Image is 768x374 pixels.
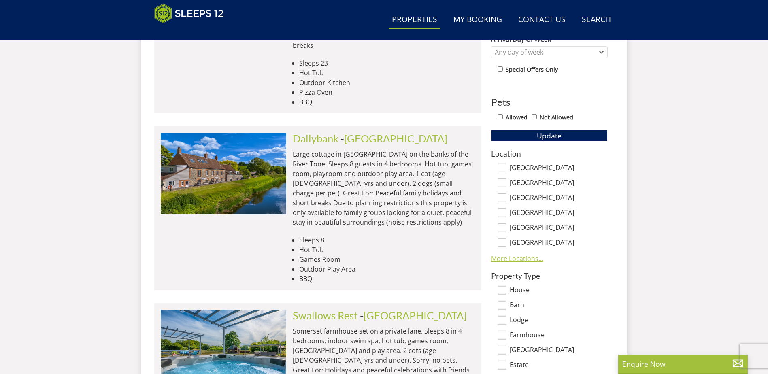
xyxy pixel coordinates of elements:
li: Outdoor Play Area [299,264,475,274]
label: [GEOGRAPHIC_DATA] [510,239,608,248]
a: Dallybank [293,132,338,144]
label: House [510,286,608,295]
label: Allowed [506,113,528,122]
div: Any day of week [493,48,598,57]
a: Properties [389,11,440,29]
p: Enquire Now [622,359,744,369]
iframe: Customer reviews powered by Trustpilot [150,28,235,35]
h3: Location [491,149,608,158]
label: Barn [510,301,608,310]
a: Swallows Rest [293,309,358,321]
label: [GEOGRAPHIC_DATA] [510,224,608,233]
img: Sleeps 12 [154,3,224,23]
li: Hot Tub [299,245,475,255]
label: Lodge [510,316,608,325]
a: [GEOGRAPHIC_DATA] [344,132,447,144]
a: Search [579,11,614,29]
span: - [360,309,467,321]
div: Combobox [491,46,608,58]
span: - [340,132,447,144]
label: [GEOGRAPHIC_DATA] [510,179,608,188]
h3: Pets [491,97,608,107]
label: [GEOGRAPHIC_DATA] [510,346,608,355]
label: Estate [510,361,608,370]
label: Special Offers Only [506,65,558,74]
li: Outdoor Kitchen [299,78,475,87]
h3: Property Type [491,272,608,280]
label: Not Allowed [540,113,573,122]
li: Games Room [299,255,475,264]
a: My Booking [450,11,505,29]
img: riverside-somerset-holiday-accommodation-home-sleeps-8.original.jpg [161,133,286,214]
span: Update [537,131,562,140]
li: Hot Tub [299,68,475,78]
a: More Locations... [491,254,543,263]
li: Sleeps 23 [299,58,475,68]
li: BBQ [299,97,475,107]
button: Update [491,130,608,141]
a: Contact Us [515,11,569,29]
p: Large cottage in [GEOGRAPHIC_DATA] on the banks of the River Tone. Sleeps 8 guests in 4 bedrooms.... [293,149,475,227]
li: Pizza Oven [299,87,475,97]
li: BBQ [299,274,475,284]
label: Farmhouse [510,331,608,340]
label: [GEOGRAPHIC_DATA] [510,194,608,203]
label: [GEOGRAPHIC_DATA] [510,209,608,218]
label: [GEOGRAPHIC_DATA] [510,164,608,173]
li: Sleeps 8 [299,235,475,245]
a: [GEOGRAPHIC_DATA] [364,309,467,321]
